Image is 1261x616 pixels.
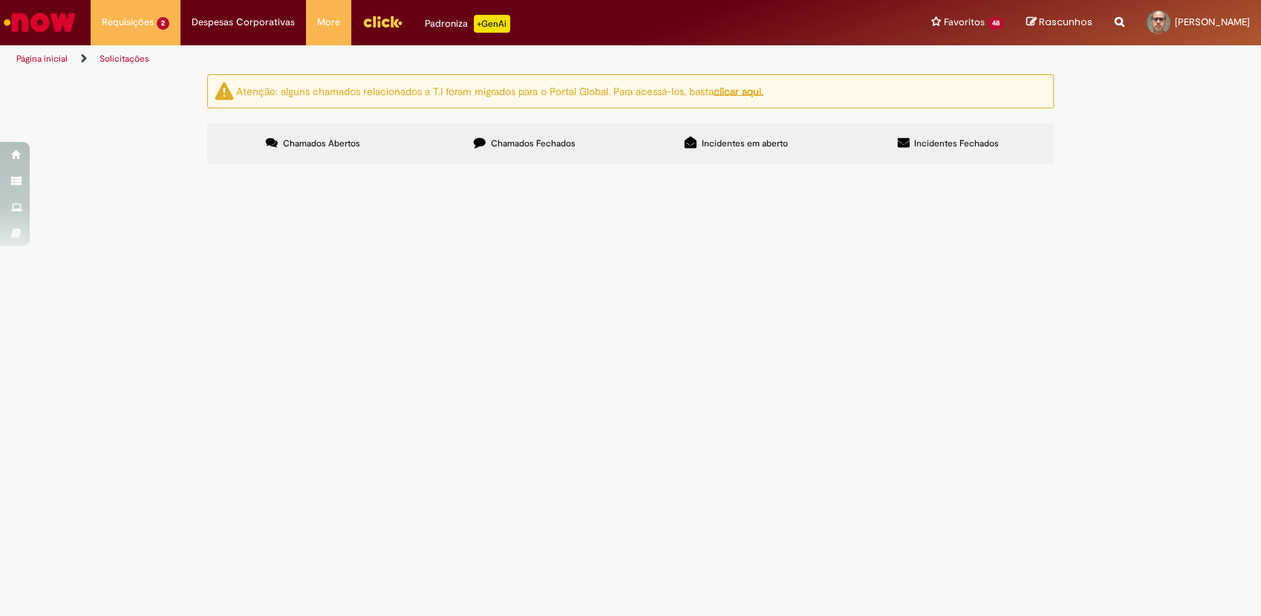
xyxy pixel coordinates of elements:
[714,84,763,97] a: clicar aqui.
[236,84,763,97] ng-bind-html: Atenção: alguns chamados relacionados a T.I foram migrados para o Portal Global. Para acessá-los,...
[102,15,154,30] span: Requisições
[1,7,78,37] img: ServiceNow
[1026,16,1092,30] a: Rascunhos
[192,15,295,30] span: Despesas Corporativas
[914,137,999,149] span: Incidentes Fechados
[1175,16,1250,28] span: [PERSON_NAME]
[988,17,1004,30] span: 48
[1039,15,1092,29] span: Rascunhos
[11,45,830,73] ul: Trilhas de página
[491,137,576,149] span: Chamados Fechados
[317,15,340,30] span: More
[474,15,510,33] p: +GenAi
[944,15,985,30] span: Favoritos
[16,53,68,65] a: Página inicial
[100,53,149,65] a: Solicitações
[283,137,360,149] span: Chamados Abertos
[425,15,510,33] div: Padroniza
[702,137,788,149] span: Incidentes em aberto
[362,10,403,33] img: click_logo_yellow_360x200.png
[157,17,169,30] span: 2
